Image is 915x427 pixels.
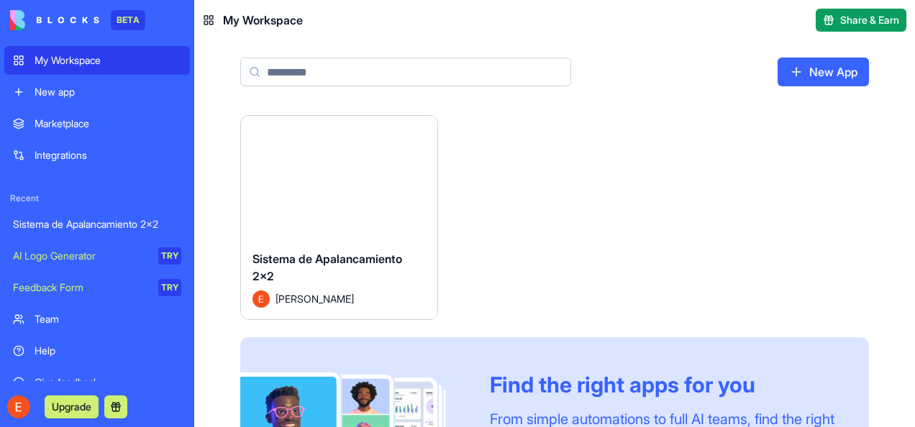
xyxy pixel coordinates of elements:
[45,399,99,413] a: Upgrade
[252,252,402,283] span: Sistema de Apalancamiento 2x2
[111,10,145,30] div: BETA
[35,53,181,68] div: My Workspace
[816,9,906,32] button: Share & Earn
[4,141,190,170] a: Integrations
[35,148,181,162] div: Integrations
[35,85,181,99] div: New app
[158,279,181,296] div: TRY
[158,247,181,265] div: TRY
[4,210,190,239] a: Sistema de Apalancamiento 2x2
[13,217,181,231] div: Sistema de Apalancamiento 2x2
[35,375,181,390] div: Give feedback
[223,12,303,29] span: My Workspace
[490,372,834,398] div: Find the right apps for you
[4,109,190,138] a: Marketplace
[840,13,899,27] span: Share & Earn
[4,242,190,270] a: AI Logo GeneratorTRY
[35,116,181,131] div: Marketplace
[4,193,190,204] span: Recent
[10,10,99,30] img: logo
[10,10,145,30] a: BETA
[240,115,438,320] a: Sistema de Apalancamiento 2x2Avatar[PERSON_NAME]
[276,291,354,306] span: [PERSON_NAME]
[35,312,181,326] div: Team
[4,46,190,75] a: My Workspace
[4,305,190,334] a: Team
[4,336,190,365] a: Help
[4,273,190,302] a: Feedback FormTRY
[35,344,181,358] div: Help
[7,395,30,418] img: ACg8ocJsZ5xZHxUy_9QQ2lzFYK42ib_tRcfOw8_nzJkcXAL9HkQ84A=s96-c
[252,290,270,308] img: Avatar
[4,78,190,106] a: New app
[778,58,869,86] a: New App
[4,368,190,397] a: Give feedback
[13,280,148,295] div: Feedback Form
[45,395,99,418] button: Upgrade
[13,249,148,263] div: AI Logo Generator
